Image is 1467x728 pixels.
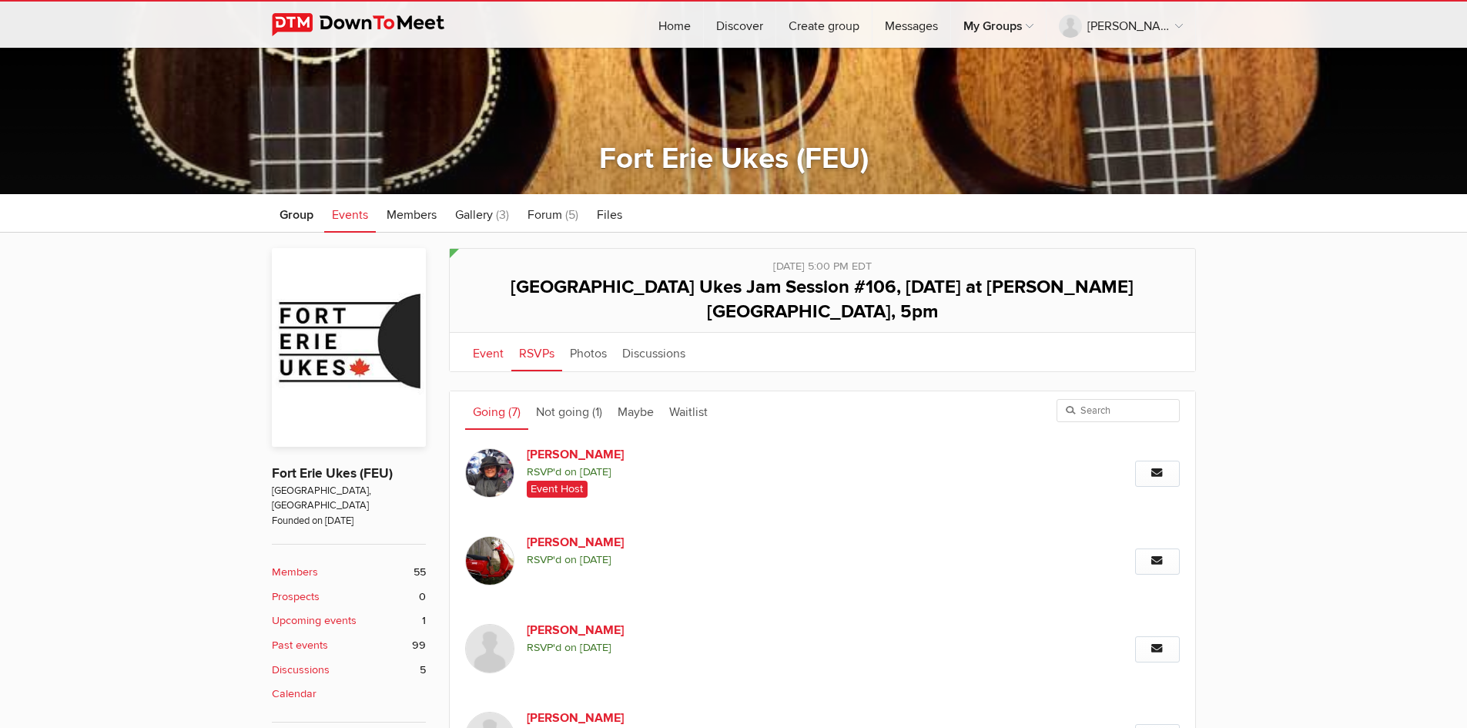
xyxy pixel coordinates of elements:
[580,553,611,566] i: [DATE]
[527,621,790,639] a: [PERSON_NAME]
[414,564,426,581] span: 55
[527,709,790,727] a: [PERSON_NAME]
[272,484,426,514] span: [GEOGRAPHIC_DATA], [GEOGRAPHIC_DATA]
[951,2,1046,48] a: My Groups
[528,207,562,223] span: Forum
[280,207,313,223] span: Group
[465,333,511,371] a: Event
[527,464,966,481] span: RSVP'd on
[610,391,661,430] a: Maybe
[420,662,426,679] span: 5
[1057,399,1180,422] input: Search
[387,207,437,223] span: Members
[272,686,426,703] a: Calendar
[511,276,1134,323] span: [GEOGRAPHIC_DATA] Ukes Jam Session #106, [DATE] at [PERSON_NAME][GEOGRAPHIC_DATA], 5pm
[272,589,320,606] b: Prospects
[272,194,321,233] a: Group
[646,2,703,48] a: Home
[465,391,528,430] a: Going (7)
[580,465,611,478] i: [DATE]
[412,637,426,654] span: 99
[272,564,426,581] a: Members 55
[528,391,610,430] a: Not going (1)
[272,13,468,36] img: DownToMeet
[422,612,426,629] span: 1
[272,662,426,679] a: Discussions 5
[615,333,693,371] a: Discussions
[592,404,602,420] span: (1)
[272,514,426,528] span: Founded on [DATE]
[520,194,586,233] a: Forum (5)
[597,207,622,223] span: Files
[465,536,514,585] img: Brenda M
[661,391,715,430] a: Waitlist
[465,624,514,673] img: Larry B
[527,552,966,569] span: RSVP'd on
[580,641,611,654] i: [DATE]
[589,194,630,233] a: Files
[272,662,330,679] b: Discussions
[599,141,869,176] a: Fort Erie Ukes (FEU)
[565,207,578,223] span: (5)
[776,2,872,48] a: Create group
[527,639,966,656] span: RSVP'd on
[511,333,562,371] a: RSVPs
[704,2,775,48] a: Discover
[332,207,368,223] span: Events
[872,2,950,48] a: Messages
[272,612,357,629] b: Upcoming events
[508,404,521,420] span: (7)
[272,248,426,447] img: Fort Erie Ukes (FEU)
[419,589,426,606] span: 0
[324,194,376,233] a: Events
[527,481,588,498] span: Event Host
[272,589,426,606] a: Prospects 0
[465,448,514,498] img: Elaine
[465,249,1180,275] div: [DATE] 5:00 PM EDT
[272,465,393,481] a: Fort Erie Ukes (FEU)
[496,207,509,223] span: (3)
[447,194,517,233] a: Gallery (3)
[272,612,426,629] a: Upcoming events 1
[1047,2,1195,48] a: [PERSON_NAME]
[562,333,615,371] a: Photos
[272,564,318,581] b: Members
[527,533,790,552] a: [PERSON_NAME]
[455,207,493,223] span: Gallery
[272,686,317,703] b: Calendar
[527,445,790,464] a: [PERSON_NAME]
[379,194,444,233] a: Members
[272,637,426,654] a: Past events 99
[272,637,328,654] b: Past events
